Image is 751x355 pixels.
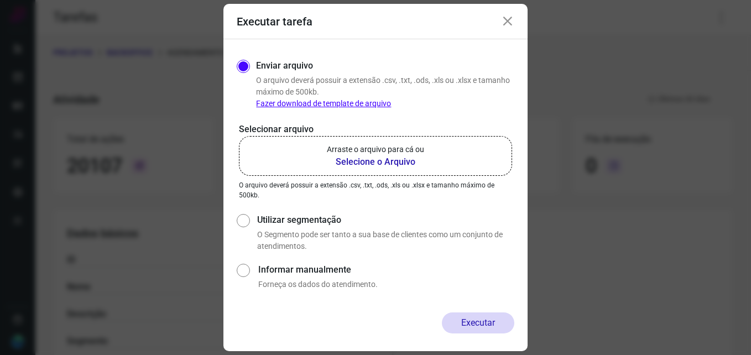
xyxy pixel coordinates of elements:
p: Forneça os dados do atendimento. [258,279,514,290]
h3: Executar tarefa [237,15,312,28]
p: Arraste o arquivo para cá ou [327,144,424,155]
p: O Segmento pode ser tanto a sua base de clientes como um conjunto de atendimentos. [257,229,514,252]
b: Selecione o Arquivo [327,155,424,169]
label: Informar manualmente [258,263,514,276]
p: Selecionar arquivo [239,123,512,136]
p: O arquivo deverá possuir a extensão .csv, .txt, .ods, .xls ou .xlsx e tamanho máximo de 500kb. [256,75,514,109]
label: Enviar arquivo [256,59,313,72]
a: Fazer download de template de arquivo [256,99,391,108]
p: O arquivo deverá possuir a extensão .csv, .txt, .ods, .xls ou .xlsx e tamanho máximo de 500kb. [239,180,512,200]
label: Utilizar segmentação [257,213,514,227]
button: Executar [442,312,514,333]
